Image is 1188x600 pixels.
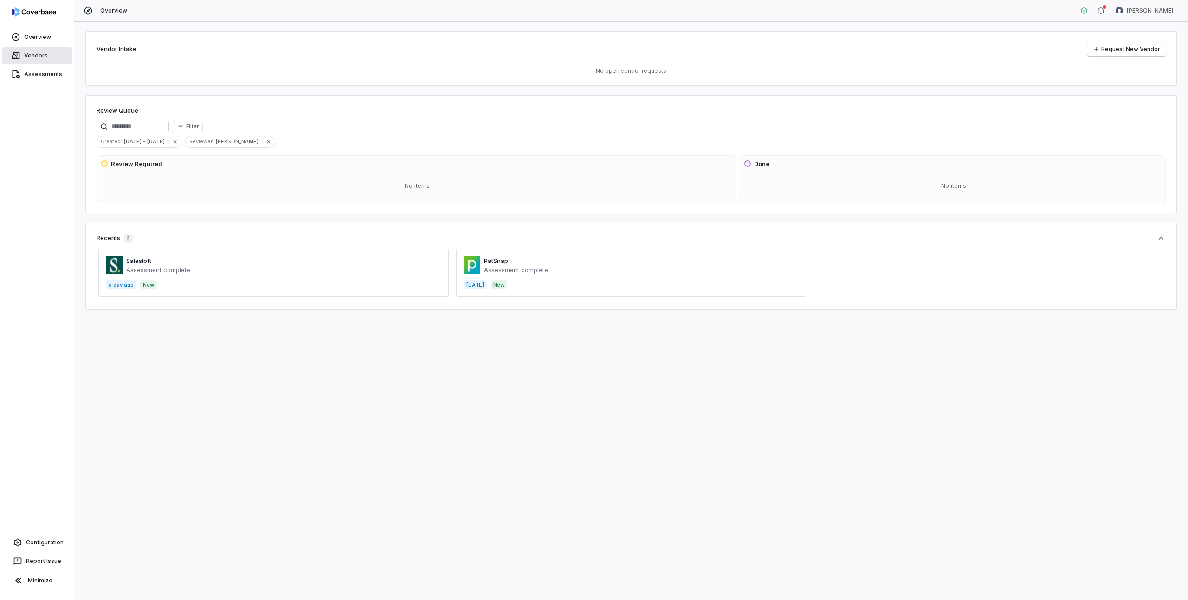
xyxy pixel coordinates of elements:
a: Overview [2,29,72,45]
button: Recents2 [97,234,1166,243]
div: Recents [97,234,133,243]
a: Configuration [4,534,70,551]
h3: Review Required [111,160,162,169]
h3: Done [754,160,769,169]
a: Salesloft [126,257,151,264]
a: Request New Vendor [1087,42,1166,56]
span: [PERSON_NAME] [216,137,262,146]
a: Vendors [2,47,72,64]
a: PatSnap [484,257,508,264]
h2: Vendor Intake [97,45,136,54]
div: No items [101,174,734,198]
span: Overview [100,7,127,14]
h1: Review Queue [97,106,138,115]
button: Mike Phillips avatar[PERSON_NAME] [1110,4,1179,18]
img: Mike Phillips avatar [1116,7,1123,14]
img: logo-D7KZi-bG.svg [12,7,56,17]
span: Filter [186,123,199,130]
button: Minimize [4,571,70,590]
p: No open vendor requests [97,67,1166,75]
button: Filter [173,121,203,132]
div: No items [744,174,1163,198]
button: Report Issue [4,553,70,569]
span: [PERSON_NAME] [1127,7,1173,14]
a: Assessments [2,66,72,83]
span: Created : [97,137,124,146]
span: Reviewer : [186,137,216,146]
span: 2 [124,234,133,243]
span: [DATE] - [DATE] [124,137,168,146]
